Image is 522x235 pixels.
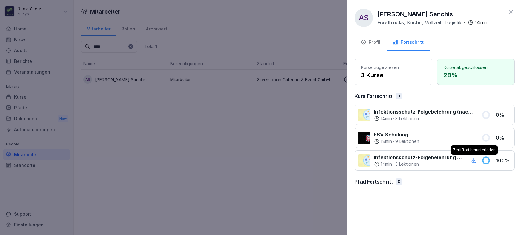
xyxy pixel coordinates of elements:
[395,115,419,122] p: 3 Lektionen
[377,10,453,19] p: [PERSON_NAME] Sanchis
[355,34,387,51] button: Profil
[374,154,462,161] p: Infektionsschutz-Folgebelehrung (nach §43 IfSG)
[377,19,462,26] p: Foodtrucks, Küche, Vollzeit, Logistik
[393,39,424,46] div: Fortschritt
[355,9,373,27] div: AS
[361,39,380,46] div: Profil
[355,178,393,185] p: Pfad Fortschritt
[377,19,488,26] div: ·
[451,145,498,155] div: Zertifikat herunterladen
[395,138,419,144] p: 9 Lektionen
[374,131,419,138] p: FSV Schulung
[381,138,392,144] p: 18 min
[374,138,419,144] div: ·
[496,111,511,119] p: 0 %
[381,115,392,122] p: 14 min
[355,92,392,100] p: Kurs Fortschritt
[387,34,430,51] button: Fortschritt
[374,115,474,122] div: ·
[496,134,511,141] p: 0 %
[444,71,508,80] p: 28 %
[496,157,511,164] p: 100 %
[396,93,402,99] div: 3
[361,64,426,71] p: Kurse zugewiesen
[475,19,488,26] p: 14 min
[444,64,508,71] p: Kurse abgeschlossen
[374,108,474,115] p: Infektionsschutz-Folgebelehrung (nach §43 IfSG)
[381,161,392,167] p: 14 min
[395,161,419,167] p: 3 Lektionen
[396,178,402,185] div: 0
[361,71,426,80] p: 3 Kurse
[374,161,462,167] div: ·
